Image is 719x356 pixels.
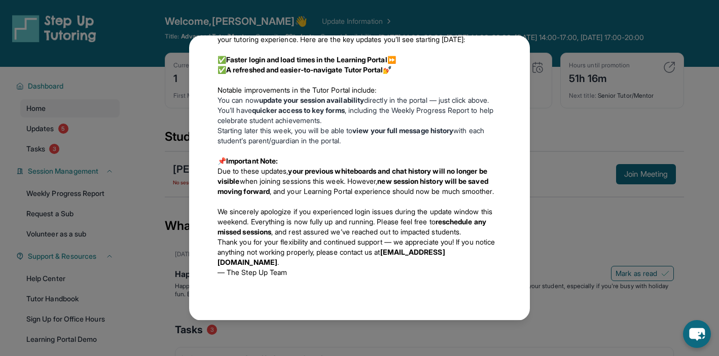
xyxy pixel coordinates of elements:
[218,126,352,135] span: Starting later this week, you will be able to
[218,55,226,64] span: ✅
[226,55,387,64] strong: Faster login and load times in the Learning Portal
[364,96,489,104] span: directly in the portal — just click above.
[218,167,288,175] span: Due to these updates,
[387,55,396,64] span: ⏩
[218,65,226,74] span: ✅
[218,207,492,226] span: We sincerely apologize if you experienced login issues during the update window this weekend. Eve...
[218,268,287,276] span: — The Step Up Team
[252,106,345,114] strong: quicker access to key forms
[271,227,461,236] span: , and rest assured we’ve reached out to impacted students.
[226,65,383,74] strong: A refreshed and easier-to-navigate Tutor Portal
[218,105,501,126] li: You’ll have
[683,320,711,348] button: chat-button
[218,238,495,256] span: Thank you for your flexibility and continued support — we appreciate you! If you notice anything ...
[218,167,487,185] strong: your previous whiteboards and chat history will no longer be visible
[218,86,376,94] span: Notable improvements in the Tutor Portal include:
[226,156,278,165] strong: Important Note:
[383,65,391,74] span: 💅
[218,156,226,165] span: 📌
[218,96,259,104] span: You can now
[240,177,378,185] span: when joining sessions this week. However,
[218,106,493,125] span: , including the Weekly Progress Report to help celebrate student achievements.
[259,96,364,104] strong: update your session availability
[352,126,453,135] strong: view your full message history
[277,258,279,266] span: .
[270,187,494,195] span: , and your Learning Portal experience should now be much smoother.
